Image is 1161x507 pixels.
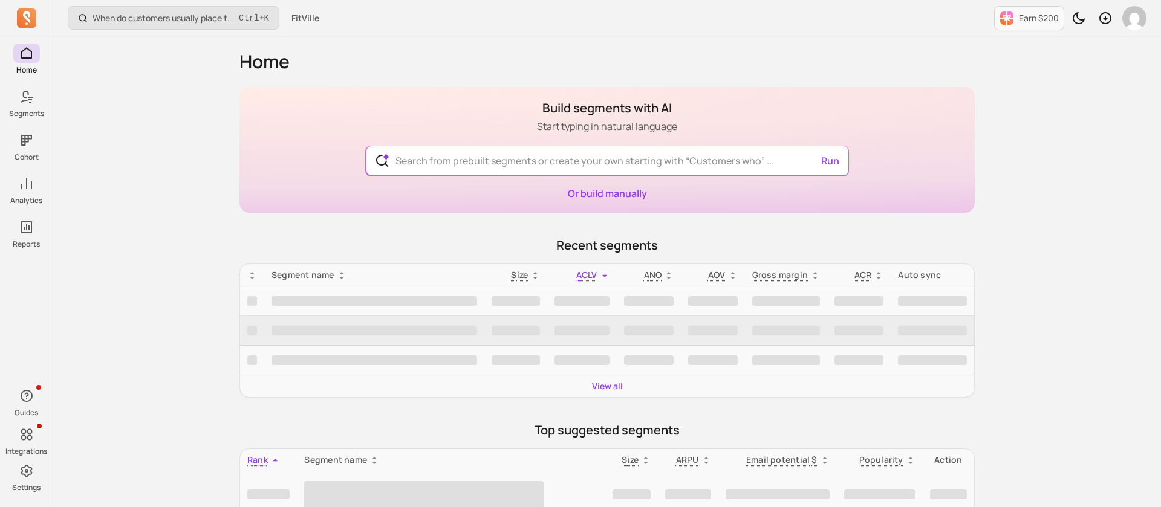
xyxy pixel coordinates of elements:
span: Size [511,269,528,280]
div: Action [930,454,967,466]
p: ARPU [676,454,699,466]
div: Segment name [272,269,477,281]
span: ‌ [930,489,967,499]
span: ‌ [844,489,915,499]
p: Top suggested segments [239,422,975,439]
span: ‌ [554,296,609,306]
span: ‌ [726,489,830,499]
span: ‌ [752,355,821,365]
p: When do customers usually place their second order? [93,12,234,24]
span: ‌ [898,326,967,335]
img: avatar [1122,6,1146,30]
h1: Build segments with AI [537,100,677,117]
span: ANO [644,269,662,280]
span: ‌ [834,355,883,365]
span: ‌ [247,326,257,335]
span: ‌ [688,296,737,306]
p: Settings [12,483,41,492]
span: ‌ [492,326,540,335]
span: Size [622,454,639,465]
button: Guides [13,384,40,420]
kbd: Ctrl [239,12,259,24]
span: ‌ [613,489,651,499]
span: ‌ [752,326,821,335]
button: FitVille [284,7,327,29]
kbd: K [264,13,269,23]
span: ‌ [898,296,967,306]
button: Earn $200 [994,6,1064,30]
span: Rank [247,454,268,465]
span: ‌ [554,326,609,335]
span: ‌ [688,326,737,335]
div: Auto sync [898,269,967,281]
span: + [239,11,269,24]
a: View all [592,380,623,392]
p: Home [16,65,37,75]
span: ACLV [576,269,597,280]
span: ‌ [898,355,967,365]
input: Search from prebuilt segments or create your own starting with “Customers who” ... [386,146,829,175]
p: Cohort [15,152,39,162]
span: ‌ [272,326,477,335]
div: Segment name [304,454,598,466]
p: AOV [708,269,726,281]
p: Analytics [10,196,42,205]
p: Start typing in natural language [537,119,677,134]
span: FitVille [291,12,319,24]
p: Popularity [859,454,903,466]
span: ‌ [752,296,821,306]
p: Earn $200 [1019,12,1059,24]
button: Toggle dark mode [1067,6,1091,30]
span: ‌ [247,489,290,499]
span: ‌ [492,296,540,306]
button: When do customers usually place their second order?Ctrl+K [68,6,279,30]
a: Or build manually [568,187,647,200]
span: ‌ [624,326,674,335]
span: ‌ [272,355,477,365]
span: ‌ [554,355,609,365]
span: ‌ [688,355,737,365]
span: ‌ [492,355,540,365]
p: Recent segments [239,237,975,254]
span: ‌ [834,326,883,335]
p: Guides [15,408,38,418]
p: Segments [9,109,44,118]
p: ACR [854,269,872,281]
span: ‌ [665,489,711,499]
span: ‌ [247,296,257,306]
span: ‌ [247,355,257,365]
span: ‌ [624,355,674,365]
h1: Home [239,51,975,73]
span: ‌ [834,296,883,306]
button: Run [816,149,844,173]
p: Gross margin [752,269,808,281]
p: Email potential $ [746,454,818,466]
span: ‌ [624,296,674,306]
p: Integrations [5,447,47,456]
span: ‌ [272,296,477,306]
p: Reports [13,239,40,249]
